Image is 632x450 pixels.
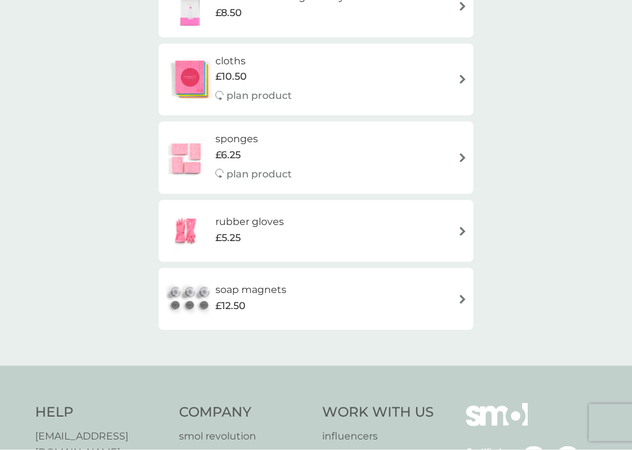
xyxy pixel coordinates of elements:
[322,428,434,444] a: influencers
[165,58,215,101] img: cloths
[215,53,292,69] h6: cloths
[215,230,241,246] span: £5.25
[458,227,467,236] img: arrow right
[458,75,467,84] img: arrow right
[215,282,286,298] h6: soap magnets
[179,428,310,444] a: smol revolution
[322,403,434,422] h4: Work With Us
[458,2,467,11] img: arrow right
[215,298,246,314] span: £12.50
[165,210,208,253] img: rubber gloves
[227,166,292,182] p: plan product
[165,137,208,180] img: sponges
[165,278,215,321] img: soap magnets
[215,5,242,21] span: £8.50
[179,403,310,422] h4: Company
[215,131,292,147] h6: sponges
[215,69,247,85] span: £10.50
[35,403,167,422] h4: Help
[458,295,467,304] img: arrow right
[466,403,528,445] img: smol
[227,88,292,104] p: plan product
[215,147,241,163] span: £6.25
[215,214,284,230] h6: rubber gloves
[458,153,467,163] img: arrow right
